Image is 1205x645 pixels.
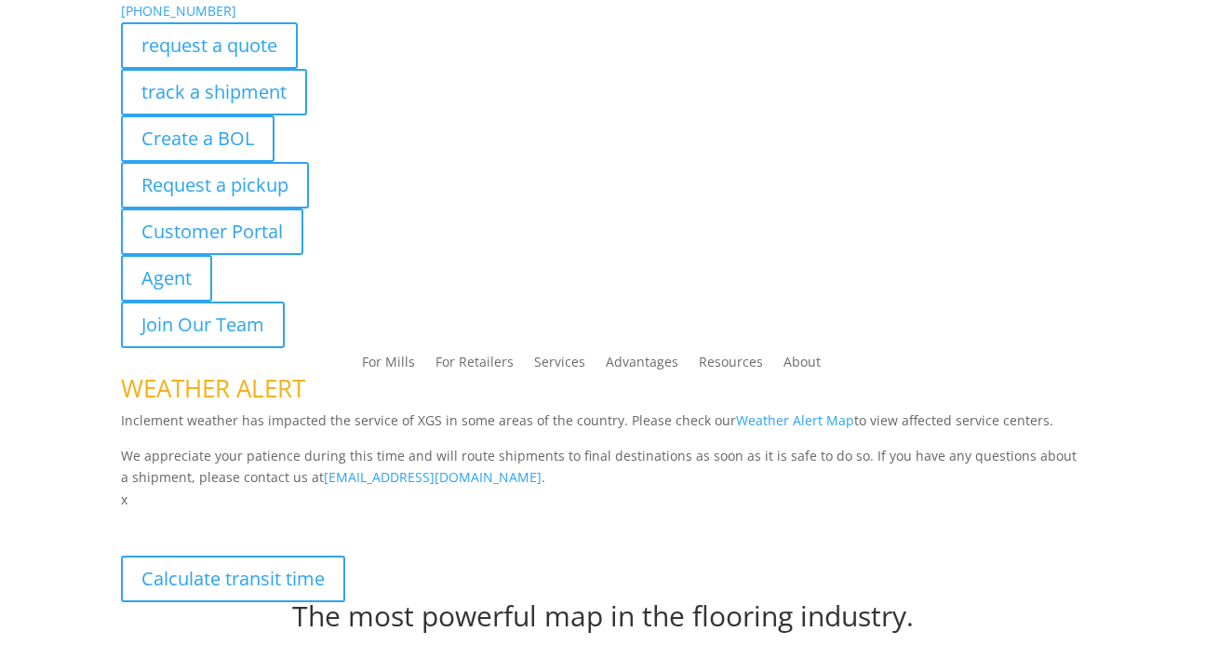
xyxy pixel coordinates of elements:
p: We appreciate your patience during this time and will route shipments to final destinations as so... [121,445,1085,490]
span: WEATHER ALERT [121,371,305,405]
a: Create a BOL [121,115,274,162]
a: Resources [699,356,763,376]
a: Services [534,356,585,376]
p: XGS Distribution Network [121,511,1085,556]
p: Inclement weather has impacted the service of XGS in some areas of the country. Please check our ... [121,410,1085,445]
a: About [783,356,821,376]
a: Calculate transit time [121,556,345,602]
a: For Retailers [435,356,514,376]
a: Agent [121,255,212,302]
p: x [121,489,1085,511]
a: Weather Alert Map [736,411,854,429]
a: [PHONE_NUMBER] [121,2,236,20]
a: Request a pickup [121,162,309,208]
a: track a shipment [121,69,307,115]
a: [EMAIL_ADDRESS][DOMAIN_NAME] [324,468,542,486]
a: Advantages [606,356,678,376]
h1: The most powerful map in the flooring industry. [121,602,1085,639]
a: Customer Portal [121,208,303,255]
a: Join Our Team [121,302,285,348]
a: For Mills [362,356,415,376]
a: request a quote [121,22,298,69]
